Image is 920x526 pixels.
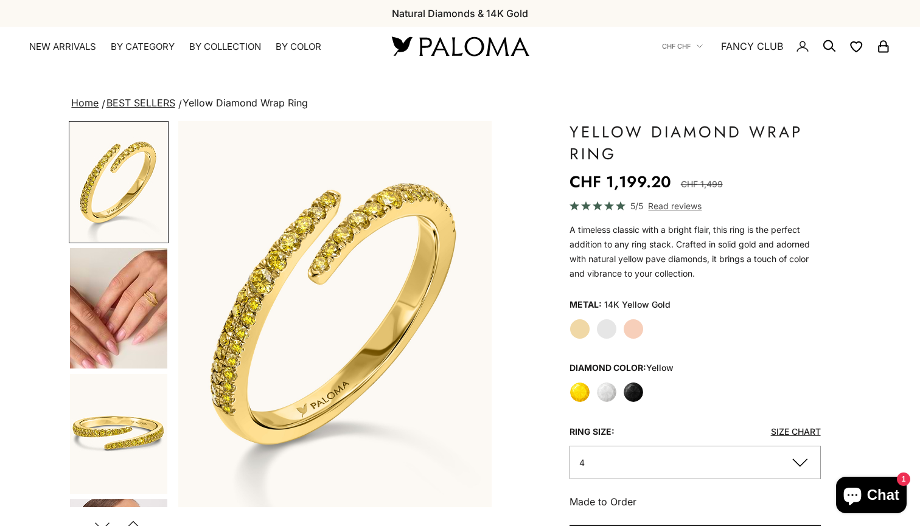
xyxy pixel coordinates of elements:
legend: Metal: [570,296,602,314]
a: BEST SELLERS [106,97,175,109]
nav: Primary navigation [29,41,363,53]
button: 4 [570,446,821,479]
span: 4 [579,457,585,468]
legend: Diamond Color: [570,359,674,377]
a: Size Chart [771,426,821,437]
variant-option-value: 14K Yellow Gold [604,296,671,314]
summary: By Collection [189,41,261,53]
button: Go to item 4 [69,247,169,370]
div: Item 1 of 15 [178,121,491,507]
p: Natural Diamonds & 14K Gold [392,5,528,21]
inbox-online-store-chat: Shopify online store chat [832,477,910,516]
h1: Yellow Diamond Wrap Ring [570,121,821,165]
span: CHF CHF [662,41,691,52]
img: #YellowGold [70,374,167,494]
span: 5/5 [630,199,643,213]
summary: By Category [111,41,175,53]
img: #YellowGold [70,122,167,242]
a: FANCY CLUB [721,38,783,54]
span: Read reviews [648,199,702,213]
nav: breadcrumbs [69,95,851,112]
img: #YellowGold #RoseGold #WhiteGold [70,248,167,369]
button: Go to item 1 [69,121,169,243]
sale-price: CHF 1,199.20 [570,170,671,194]
p: Made to Order [570,494,821,510]
button: CHF CHF [662,41,703,52]
compare-at-price: CHF 1,499 [681,177,723,192]
a: 5/5 Read reviews [570,199,821,213]
nav: Secondary navigation [662,27,891,66]
a: Home [71,97,99,109]
p: A timeless classic with a bright flair, this ring is the perfect addition to any ring stack. Craf... [570,223,821,281]
summary: By Color [276,41,321,53]
variant-option-value: yellow [646,362,674,373]
img: #YellowGold [178,121,491,507]
a: NEW ARRIVALS [29,41,96,53]
button: Go to item 5 [69,373,169,495]
legend: Ring size: [570,423,615,441]
span: Yellow Diamond Wrap Ring [183,97,308,109]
